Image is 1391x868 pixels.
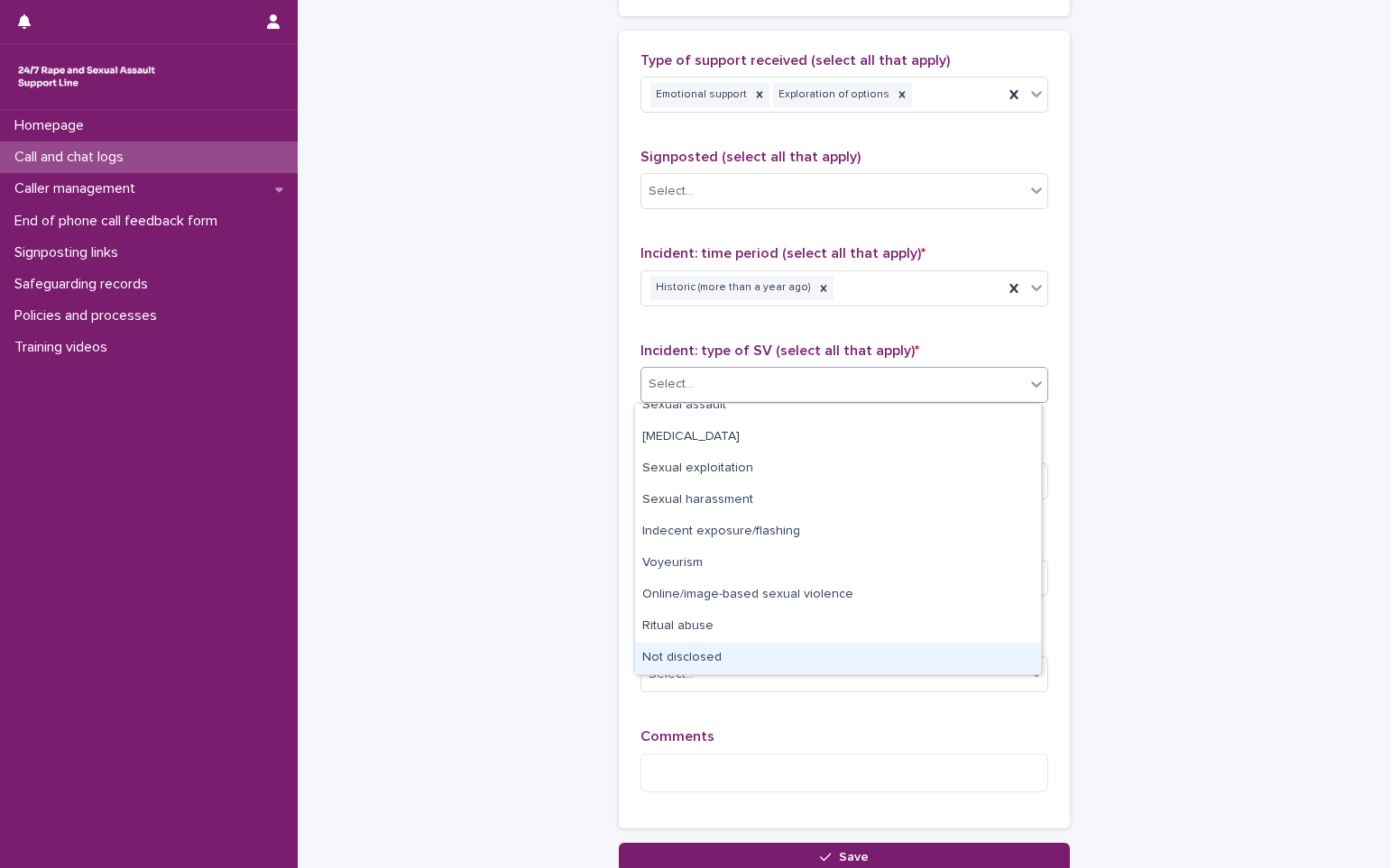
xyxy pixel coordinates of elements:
[635,516,1041,548] div: Indecent exposure/flashing
[635,548,1041,580] div: Voyeurism
[640,729,714,744] span: Comments
[649,182,694,201] div: Select...
[640,150,861,164] span: Signposted (select all that apply)
[640,343,919,358] span: Incident: type of SV (select all that apply)
[7,244,133,261] p: Signposting links
[7,213,232,230] p: End of phone call feedback form
[635,453,1041,485] div: Sexual exploitation
[635,643,1041,674] div: Not disclosed
[7,276,162,293] p: Safeguarding records
[7,117,98,134] p: Homepage
[649,375,694,394] div: Select...
[773,83,892,107] div: Exploration of options
[650,83,750,107] div: Emotional support
[635,485,1041,516] div: Sexual harassment
[14,59,159,95] img: rhQMoQhaT3yELyF149Cw
[7,307,171,324] p: Policies and processes
[7,149,138,166] p: Call and chat logs
[640,53,950,68] span: Type of support received (select all that apply)
[635,580,1041,611] div: Online/image-based sexual violence
[839,851,869,863] span: Save
[650,276,814,300] div: Historic (more than a year ago)
[7,180,150,197] p: Caller management
[635,390,1041,422] div: Sexual assault
[635,611,1041,643] div: Ritual abuse
[635,422,1041,453] div: Child sexual abuse
[640,246,926,260] span: Incident: time period (select all that apply)
[7,339,122,356] p: Training videos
